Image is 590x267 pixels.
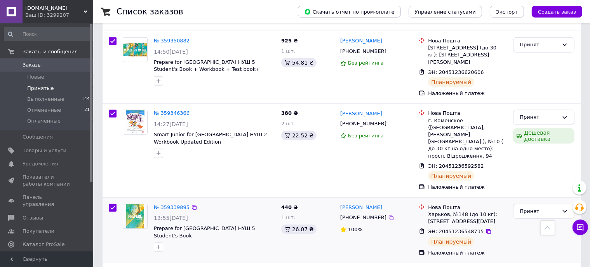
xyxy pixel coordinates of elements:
[428,211,507,225] div: Харьков, №148 (до 10 кг): [STREET_ADDRESS][DATE]
[428,228,484,234] span: ЭН: 20451236548735
[281,131,317,140] div: 22.52 ₴
[90,118,95,125] span: 29
[25,12,93,19] div: Ваш ID: 3299207
[23,194,72,208] span: Панель управления
[304,8,395,15] span: Скачать отчет по пром-оплате
[428,44,507,66] div: [STREET_ADDRESS] (до 30 кг): [STREET_ADDRESS][PERSON_NAME]
[281,58,317,67] div: 54.81 ₴
[348,60,384,66] span: Без рейтинга
[428,117,507,160] div: г. Каменское ([GEOGRAPHIC_DATA], [PERSON_NAME][GEOGRAPHIC_DATA].), №10 ( до 30 кг на одно место):...
[23,133,53,141] span: Сообщения
[281,214,295,220] span: 1 шт.
[298,6,401,18] button: Скачать отчет по пром-оплате
[428,204,507,211] div: Нова Пошта
[409,6,482,18] button: Управление статусами
[281,225,317,234] div: 26.07 ₴
[27,118,61,125] span: Оплаченные
[23,147,66,154] span: Товары и услуги
[154,204,190,210] a: № 359339895
[123,204,148,229] a: Фото товару
[428,171,474,181] div: Планируемый
[496,9,518,15] span: Экспорт
[23,214,43,221] span: Отзывы
[281,48,295,54] span: 1 шт.
[428,237,474,246] div: Планируемый
[84,107,95,114] span: 2103
[23,48,78,55] span: Заказы и сообщения
[123,37,148,62] a: Фото товару
[281,38,298,44] span: 925 ₴
[428,90,507,97] div: Наложенный платеж
[90,85,95,92] span: 28
[513,128,574,144] div: Дешевая доставка
[82,96,95,103] span: 14420
[520,41,559,49] div: Принят
[348,227,362,232] span: 100%
[126,110,144,134] img: Фото товару
[428,77,474,87] div: Планируемый
[428,163,484,169] span: ЭН: 20451236592582
[340,110,382,118] a: [PERSON_NAME]
[340,37,382,45] a: [PERSON_NAME]
[154,49,188,55] span: 14:50[DATE]
[154,59,262,87] a: Prepare for [GEOGRAPHIC_DATA] НУШ 5 Student's Book + Workbook + Test book+ Grammar (підручник + р...
[4,27,96,41] input: Поиск
[27,96,64,103] span: Выполненные
[126,204,144,228] img: Фото товару
[532,6,582,18] button: Создать заказ
[340,214,386,220] span: [PHONE_NUMBER]
[428,249,507,256] div: Наложенный платеж
[27,107,61,114] span: Отмененные
[23,160,58,167] span: Уведомления
[154,215,188,221] span: 13:55[DATE]
[490,6,524,18] button: Экспорт
[281,110,298,116] span: 380 ₴
[123,43,147,57] img: Фото товару
[524,9,582,14] a: Создать заказ
[415,9,476,15] span: Управление статусами
[428,37,507,44] div: Нова Пошта
[154,132,267,145] a: Smart Junior for [GEOGRAPHIC_DATA] НУШ 2 Workbook Updated Edition
[23,228,54,235] span: Покупатели
[573,220,588,235] button: Чат с покупателем
[154,121,188,127] span: 14:27[DATE]
[340,121,386,126] span: [PHONE_NUMBER]
[428,69,484,75] span: ЭН: 20451236620606
[23,61,42,69] span: Заказы
[348,133,384,139] span: Без рейтинга
[340,48,386,54] span: [PHONE_NUMBER]
[428,184,507,191] div: Наложенный платеж
[281,121,295,126] span: 2 шт.
[27,85,54,92] span: Принятые
[123,110,148,135] a: Фото товару
[154,225,255,239] a: Prepare for [GEOGRAPHIC_DATA] НУШ 5 Student's Book
[27,74,44,81] span: Новые
[281,204,298,210] span: 440 ₴
[154,38,190,44] a: № 359350882
[340,204,382,211] a: [PERSON_NAME]
[428,110,507,117] div: Нова Пошта
[538,9,576,15] span: Создать заказ
[23,241,64,248] span: Каталог ProSale
[23,174,72,188] span: Показатели работы компании
[154,110,190,116] a: № 359346366
[25,5,84,12] span: Inozemna.com.ua
[520,207,559,216] div: Принят
[117,7,183,16] h1: Список заказов
[520,113,559,121] div: Принят
[92,74,95,81] span: 0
